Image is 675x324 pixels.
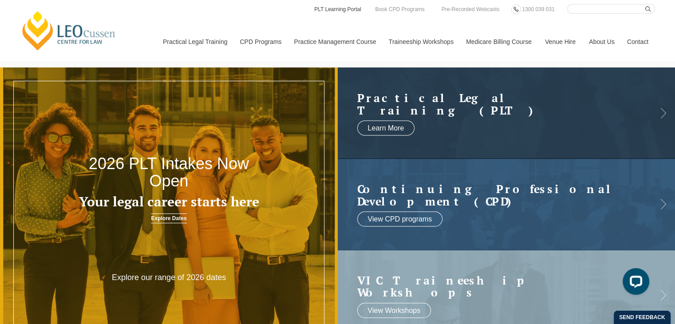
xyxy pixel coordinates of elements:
h3: Your legal career starts here [67,194,270,209]
a: VIC Traineeship Workshops [357,274,638,298]
a: Continuing ProfessionalDevelopment (CPD) [357,183,638,207]
p: Explore our range of 2026 dates [101,273,236,283]
a: About Us [582,23,620,61]
iframe: LiveChat chat widget [616,265,653,302]
a: View Workshops [357,303,431,318]
a: Explore Dates [151,213,186,223]
a: Book CPD Programs [373,4,426,14]
a: Practical LegalTraining (PLT) [357,92,638,116]
a: PLT Learning Portal [313,4,362,14]
a: 1300 039 031 [520,4,557,14]
a: Learn More [357,121,415,136]
a: Medicare Billing Course [459,23,538,61]
a: CPD Programs [233,23,287,61]
h2: 2026 PLT Intakes Now Open [67,155,270,190]
h2: Practical Legal Training (PLT) [357,92,638,116]
a: View CPD programs [357,212,443,227]
a: Contact [620,23,655,61]
a: Practical Legal Training [156,23,233,61]
span: 1300 039 031 [522,6,554,12]
a: [PERSON_NAME] Centre for Law [20,10,118,51]
a: Practice Management Course [288,23,382,61]
a: Traineeship Workshops [382,23,459,61]
h2: Continuing Professional Development (CPD) [357,183,638,207]
a: Venue Hire [538,23,582,61]
a: Pre-Recorded Webcasts [439,4,502,14]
